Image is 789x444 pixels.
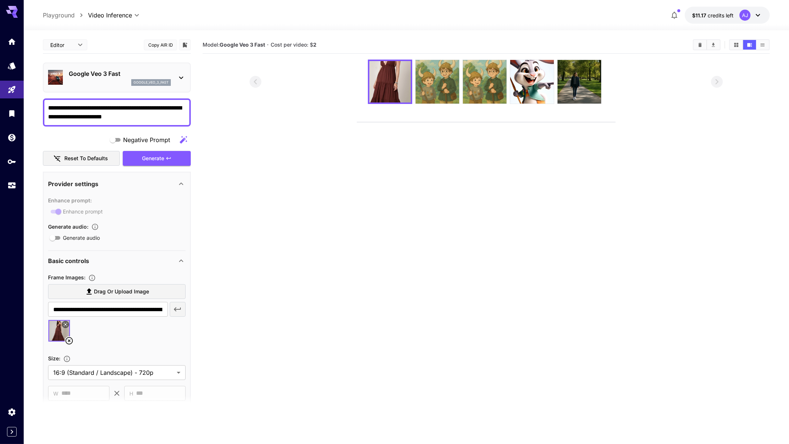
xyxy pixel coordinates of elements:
[48,175,186,193] div: Provider settings
[693,39,721,50] div: Clear videosDownload All
[416,60,459,104] img: 9K2w10AAAAGSURBVAMA61d2qpGJAeQAAAAASUVORK5CYII=
[7,109,16,118] div: Library
[7,133,16,142] div: Wallet
[48,252,186,270] div: Basic controls
[7,407,16,417] div: Settings
[60,355,74,363] button: Adjust the dimensions of the generated image by specifying its width and height in pixels, or sel...
[7,85,16,94] div: Playground
[270,41,316,48] span: Cost per video: $
[743,40,756,50] button: Show videos in video view
[48,284,186,299] label: Drag or upload image
[182,40,188,49] button: Add to library
[88,11,132,20] span: Video Inference
[53,368,174,377] span: 16:9 (Standard / Landscape) - 720p
[43,11,75,20] a: Playground
[7,181,16,190] div: Usage
[129,389,133,398] span: H
[707,40,720,50] button: Download All
[692,11,734,19] div: $11.17483
[313,41,316,48] b: 2
[123,135,170,144] span: Negative Prompt
[510,60,554,104] img: q46fT69QAAAABJRU5ErkJggg==
[85,274,99,282] button: Upload frame images.
[7,61,16,70] div: Models
[730,40,743,50] button: Show videos in grid view
[48,256,89,265] p: Basic controls
[708,12,734,18] span: credits left
[685,7,770,24] button: $11.17483AJ
[267,40,269,49] p: ·
[43,151,120,166] button: Reset to defaults
[48,223,88,230] span: Generate audio :
[558,60,601,104] img: UDKJyQAAAAZJREFUAwBRHUcf4x3nvQAAAABJRU5ErkJggg==
[142,154,164,163] span: Generate
[7,427,17,437] button: Expand sidebar
[729,39,770,50] div: Show videos in grid viewShow videos in video viewShow videos in list view
[48,274,85,280] span: Frame Images :
[43,11,88,20] nav: breadcrumb
[203,41,265,48] span: Model:
[48,179,98,188] p: Provider settings
[123,151,191,166] button: Generate
[69,69,171,78] p: Google Veo 3 Fast
[739,10,751,21] div: AJ
[94,287,149,296] span: Drag or upload image
[369,61,411,102] img: T+JZAAAABklEQVQDAKszCRtRgtwGAAAAAElFTkSuQmCC
[756,40,769,50] button: Show videos in list view
[7,37,16,46] div: Home
[50,41,73,49] span: Editor
[53,389,58,398] span: W
[220,41,265,48] b: Google Veo 3 Fast
[48,66,186,89] div: Google Veo 3 Fastgoogle_veo_3_fast
[133,80,169,85] p: google_veo_3_fast
[7,157,16,166] div: API Keys
[463,60,507,104] img: +SrZRgAAAAGSURBVAMA3G6fvdug0oEAAAAASUVORK5CYII=
[48,355,60,361] span: Size :
[692,12,708,18] span: $11.17
[63,234,100,242] span: Generate audio
[694,40,707,50] button: Clear videos
[144,40,177,50] button: Copy AIR ID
